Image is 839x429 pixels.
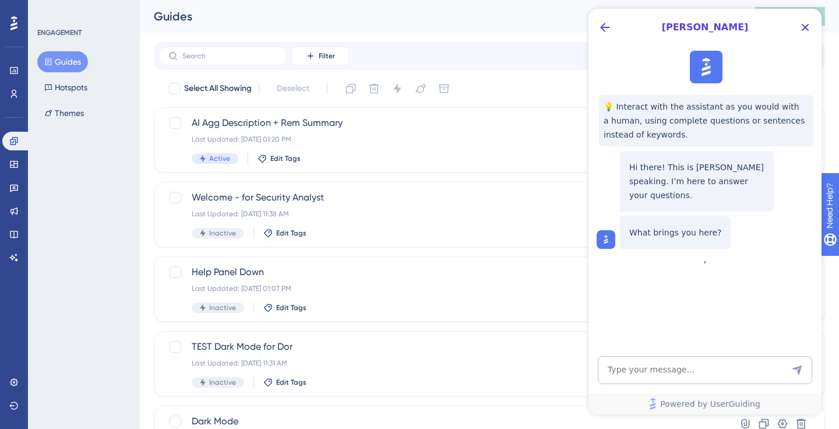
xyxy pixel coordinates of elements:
span: Inactive [209,378,236,387]
span: Inactive [209,228,236,238]
span: Help Panel Down [192,265,694,279]
span: Filter [319,51,335,61]
button: Deselect [266,78,320,99]
span: Welcome - for Security Analyst [192,191,694,205]
div: Last Updated: [DATE] 01:20 PM [192,135,694,144]
span: Edit Tags [276,228,306,238]
input: Search [182,52,277,60]
iframe: UserGuiding AI Assistant [588,9,822,414]
span: Active [209,154,230,163]
button: Filter [291,47,350,65]
div: Last Updated: [DATE] 01:07 PM [192,284,694,293]
span: Deselect [277,82,309,96]
span: Select All Showing [184,82,252,96]
span: Need Help? [27,3,73,17]
span: Edit Tags [270,154,301,163]
span: Edit Tags [276,378,306,387]
span: AI Agg Description + Rem Summary [192,116,694,130]
span: TEST Dark Mode for Dor [192,340,694,354]
div: Last Updated: [DATE] 11:31 AM [192,358,694,368]
button: Publish Changes [755,7,825,26]
button: Edit Tags [258,154,301,163]
span: Edit Tags [276,303,306,312]
button: Edit Tags [263,228,306,238]
span: Inactive [209,303,236,312]
button: Edit Tags [263,378,306,387]
button: Edit Tags [263,303,306,312]
div: Guides [154,8,726,24]
span: Dark Mode [192,414,694,428]
div: Last Updated: [DATE] 11:38 AM [192,209,694,219]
